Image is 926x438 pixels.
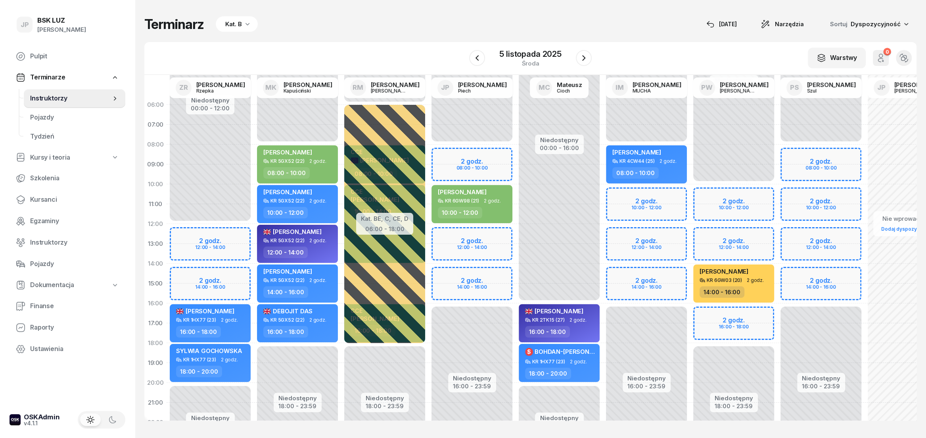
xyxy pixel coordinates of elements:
div: 14:00 - 16:00 [263,286,308,298]
div: 5 listopada 2025 [499,50,561,58]
span: 2 godz. [221,357,238,363]
span: [PERSON_NAME] [438,188,487,196]
span: 2 godz. [747,278,764,283]
span: 2 godz. [570,359,587,365]
div: [PERSON_NAME] [720,82,769,88]
span: Instruktorzy [30,237,119,248]
span: ZR [179,84,188,91]
button: [DATE] [699,16,744,32]
span: Pojazdy [30,112,119,123]
a: Instruktorzy [24,89,125,108]
span: Kursy i teoria [30,152,70,163]
div: KR 1HX77 (23) [183,317,216,322]
button: Niedostępny18:00 - 23:59 [715,394,753,411]
div: 08:00 [144,135,167,154]
a: MK[PERSON_NAME]Kapuściński [257,77,339,98]
span: 2 godz. [221,317,238,323]
span: IM [615,84,624,91]
div: 08:00 - 10:00 [263,167,310,179]
span: Dokumentacja [30,280,74,290]
a: Instruktorzy [10,233,125,252]
div: Niedostępny [366,395,404,401]
div: Niedostępny [627,375,666,381]
div: Kat. B [225,19,242,29]
div: 00:00 - 12:00 [191,103,230,112]
span: Sortuj [830,19,849,29]
span: Tydzień [30,131,119,142]
span: Instruktorzy [30,93,111,104]
div: 18:00 [144,333,167,353]
span: Szkolenia [30,173,119,183]
button: Niedostępny16:00 - 23:59 [453,374,491,391]
div: Piech [458,88,496,93]
button: Kat. B [213,16,258,32]
span: [PERSON_NAME] [263,228,322,235]
a: JP[PERSON_NAME]Piech [431,77,513,98]
button: Sortuj Dyspozycyjność [821,16,916,33]
span: Ustawienia [30,344,119,354]
span: [PERSON_NAME] [176,307,234,315]
a: Terminarze [10,68,125,87]
div: [PERSON_NAME] [458,82,507,88]
span: 2 godz. [309,278,326,283]
span: Kursanci [30,195,119,205]
div: KR 1HX77 (23) [183,357,216,362]
span: 2 godz. [309,238,326,243]
a: Finanse [10,297,125,316]
a: Pojazdy [10,255,125,274]
div: 12:00 [144,214,167,234]
div: Szul [807,88,845,93]
div: 09:00 [144,154,167,174]
span: Dyspozycyjność [851,20,901,28]
div: KR 1HX77 (23) [532,359,565,364]
button: Narzędzia [753,16,811,32]
div: 16:00 - 18:00 [525,326,570,338]
div: Niedostępny [278,395,317,401]
div: KR 4CW44 (25) [619,158,655,164]
div: 20:00 [144,373,167,393]
div: Kapuściński [284,88,322,93]
div: 10:00 - 12:00 [438,207,482,218]
div: środa [499,60,561,66]
div: KR 5GX52 (22) [270,238,305,243]
span: Egzaminy [30,216,119,226]
div: 19:00 [144,353,167,373]
div: 18:00 - 23:59 [715,401,753,409]
h1: Terminarz [144,17,204,31]
div: 16:00 [144,293,167,313]
a: PS[PERSON_NAME]Szul [780,77,862,98]
div: 14:00 [144,254,167,274]
div: Mateusz [557,82,582,88]
span: PW [701,84,713,91]
button: Niedostępny16:00 - 23:59 [802,374,840,391]
div: [PERSON_NAME] [371,82,420,88]
div: OSKAdmin [24,414,60,421]
div: 11:00 [144,194,167,214]
div: KR 5GX52 (22) [270,158,305,164]
div: [PERSON_NAME] [633,82,681,88]
div: 06:00 [144,95,167,115]
div: 07:00 [144,115,167,135]
span: JP [877,84,886,91]
div: MUCHA [633,88,671,93]
div: Kat. BE, C, CE, D [361,214,408,224]
span: [PERSON_NAME] [263,149,312,156]
div: Niedostępny [453,375,491,381]
button: Niedostępny18:00 - 23:59 [366,394,404,411]
div: Niedostępny [802,375,840,381]
img: logo-xs-dark@2x.png [10,414,21,425]
span: Narzędzia [775,19,804,29]
span: 2 godz. [309,317,326,323]
a: Tydzień [24,127,125,146]
div: [PERSON_NAME] [37,25,86,35]
span: JP [21,21,29,28]
div: 18:00 - 20:00 [525,368,571,379]
a: Raporty [10,318,125,337]
div: Niedostępny [715,395,753,401]
div: 0 [883,48,891,56]
span: 2 godz. [660,158,677,164]
span: 2 godz. [484,198,501,204]
span: MC [539,84,550,91]
div: [PERSON_NAME] [284,82,332,88]
div: 10:00 - 12:00 [263,207,308,218]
